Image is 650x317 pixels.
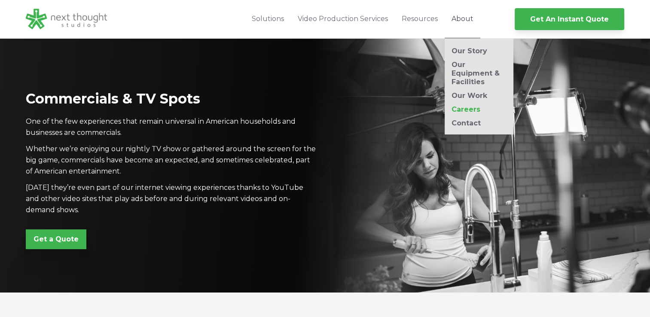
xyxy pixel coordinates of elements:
span: One of the few experiences that remain universal in American households and businesses are commer... [26,117,296,137]
a: Our Story [445,47,513,55]
a: Careers [445,105,513,114]
a: Contact [445,119,513,128]
a: Get An Instant Quote [515,8,624,30]
a: Get a Quote [26,229,86,249]
a: Our Work [445,91,513,100]
a: Our Equipment & Facilities [445,61,513,86]
img: Next Thought Studios Logo [26,8,107,30]
span: Commercials & TV Spots [26,90,200,107]
span: Whether we’re enjoying our nightly TV show or gathered around the screen for the big game, commer... [26,145,316,175]
span: [DATE] they’re even part of our internet viewing experiences thanks to YouTube and other video si... [26,183,303,214]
